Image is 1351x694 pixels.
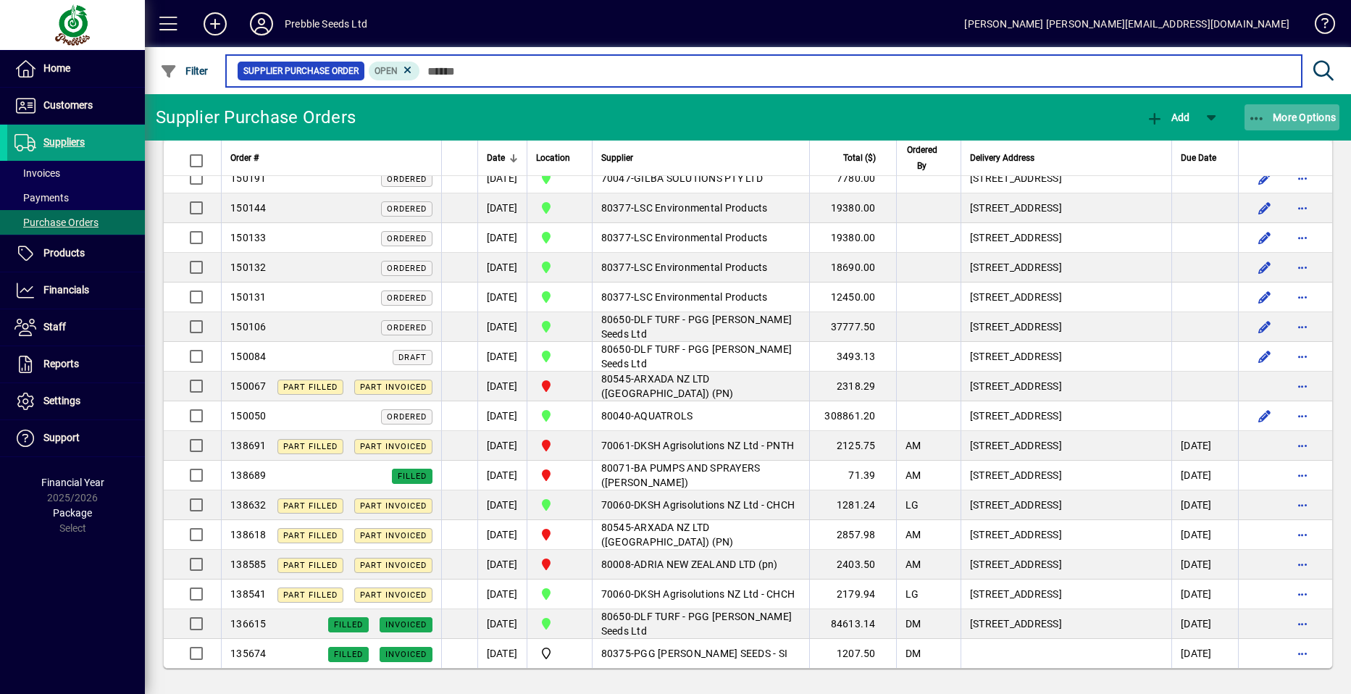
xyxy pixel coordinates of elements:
span: Order # [230,150,259,166]
span: Draft [398,353,427,362]
button: Edit [1253,345,1276,368]
td: 12450.00 [809,283,896,312]
td: [STREET_ADDRESS] [961,461,1171,490]
td: - [592,253,809,283]
span: Date [487,150,505,166]
td: [DATE] [477,431,527,461]
td: 18690.00 [809,253,896,283]
td: - [592,550,809,580]
span: Add [1146,112,1189,123]
span: Part Invoiced [360,561,427,570]
span: GILBA SOLUTIONS PTY LTD [634,172,763,184]
td: 37777.50 [809,312,896,342]
a: Support [7,420,145,456]
span: Staff [43,321,66,333]
td: - [592,580,809,609]
button: More options [1291,315,1314,338]
div: Prebble Seeds Ltd [285,12,367,35]
a: Payments [7,185,145,210]
td: - [592,164,809,193]
span: ARXADA NZ LTD ([GEOGRAPHIC_DATA]) (PN) [601,522,734,548]
td: 19380.00 [809,193,896,223]
span: AQUATROLS [634,410,693,422]
span: Ordered [387,323,427,333]
span: Purchase Orders [14,217,99,228]
span: 150106 [230,321,267,333]
span: Part Filled [283,442,338,451]
span: 70061 [601,440,631,451]
span: 80650 [601,343,631,355]
span: Package [53,507,92,519]
button: More options [1291,464,1314,487]
span: 80377 [601,232,631,243]
button: More options [1291,167,1314,190]
td: [DATE] [477,223,527,253]
a: Purchase Orders [7,210,145,235]
span: CHRISTCHURCH [536,348,583,365]
span: xx DLF Consignment Stock [536,645,583,662]
button: Edit [1253,167,1276,190]
td: [DATE] [477,401,527,431]
span: Supplier [601,150,633,166]
td: 1207.50 [809,639,896,668]
button: More options [1291,404,1314,427]
span: AM [905,529,921,540]
span: Filled [398,472,427,481]
span: CHRISTCHURCH [536,496,583,514]
a: Invoices [7,161,145,185]
td: [STREET_ADDRESS] [961,609,1171,639]
span: Ordered [387,175,427,184]
span: 80377 [601,291,631,303]
td: [DATE] [477,253,527,283]
span: CHRISTCHURCH [536,407,583,425]
span: Products [43,247,85,259]
td: - [592,372,809,401]
td: - [592,312,809,342]
span: Invoiced [385,620,427,630]
span: Home [43,62,70,74]
span: CHRISTCHURCH [536,318,583,335]
span: ARXADA NZ LTD ([GEOGRAPHIC_DATA]) (PN) [601,373,734,399]
span: 70060 [601,588,631,600]
td: [STREET_ADDRESS] [961,253,1171,283]
button: Edit [1253,256,1276,279]
a: Financials [7,272,145,309]
button: More options [1291,612,1314,635]
span: 70060 [601,499,631,511]
span: LG [905,499,919,511]
td: 2125.75 [809,431,896,461]
span: Ordered [387,412,427,422]
td: [DATE] [477,283,527,312]
td: 19380.00 [809,223,896,253]
span: CHRISTCHURCH [536,199,583,217]
button: Edit [1253,315,1276,338]
span: DM [905,648,921,659]
td: [STREET_ADDRESS] [961,550,1171,580]
td: - [592,490,809,520]
td: [STREET_ADDRESS] [961,164,1171,193]
span: Support [43,432,80,443]
td: [DATE] [477,372,527,401]
span: AM [905,559,921,570]
td: [DATE] [1171,550,1238,580]
a: Knowledge Base [1304,3,1333,50]
a: Customers [7,88,145,124]
span: 80377 [601,202,631,214]
button: More Options [1245,104,1340,130]
td: [DATE] [477,490,527,520]
button: More options [1291,345,1314,368]
span: DKSH Agrisolutions NZ Ltd - PNTH [634,440,794,451]
span: AM [905,469,921,481]
span: Settings [43,395,80,406]
span: ADRIA NEW ZEALAND LTD (pn) [634,559,778,570]
span: 138541 [230,588,267,600]
td: [DATE] [1171,490,1238,520]
span: 150133 [230,232,267,243]
a: Products [7,235,145,272]
span: Part Invoiced [360,531,427,540]
mat-chip: Completion Status: Open [369,62,420,80]
button: More options [1291,523,1314,546]
td: [DATE] [1171,520,1238,550]
td: 308861.20 [809,401,896,431]
span: 150132 [230,262,267,273]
